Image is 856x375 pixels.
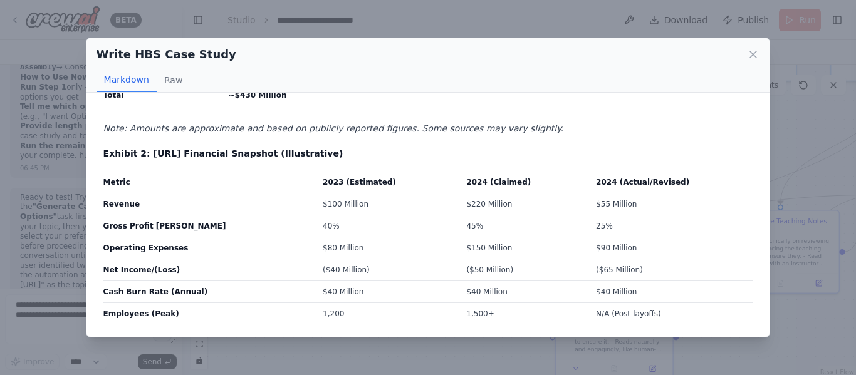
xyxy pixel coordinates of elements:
[315,303,459,325] td: 1,200
[97,68,157,92] button: Markdown
[588,215,753,237] td: 25%
[103,309,179,318] strong: Employees (Peak)
[103,91,124,100] strong: Total
[103,244,189,252] strong: Operating Expenses
[315,237,459,259] td: $80 Million
[315,193,459,215] td: $100 Million
[588,281,753,303] td: $40 Million
[459,303,588,325] td: 1,500+
[103,176,315,193] th: Metric
[588,176,753,193] th: 2024 (Actual/Revised)
[459,193,588,215] td: $220 Million
[97,46,236,63] h2: Write HBS Case Study
[103,222,226,230] strong: Gross Profit [PERSON_NAME]
[315,176,459,193] th: 2023 (Estimated)
[315,259,459,281] td: ($40 Million)
[157,68,190,92] button: Raw
[588,237,753,259] td: $90 Million
[588,259,753,281] td: ($65 Million)
[103,287,208,296] strong: Cash Burn Rate (Annual)
[103,123,563,133] em: Note: Amounts are approximate and based on publicly reported figures. Some sources may vary sligh...
[459,259,588,281] td: ($50 Million)
[103,265,180,274] strong: Net Income/(Loss)
[103,200,140,208] strong: Revenue
[459,237,588,259] td: $150 Million
[459,176,588,193] th: 2024 (Claimed)
[315,215,459,237] td: 40%
[315,281,459,303] td: $40 Million
[588,193,753,215] td: $55 Million
[459,281,588,303] td: $40 Million
[588,303,753,325] td: N/A (Post-layoffs)
[103,148,343,158] strong: Exhibit 2: [URL] Financial Snapshot (Illustrative)
[459,215,588,237] td: 45%
[229,91,287,100] strong: ~$430 Million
